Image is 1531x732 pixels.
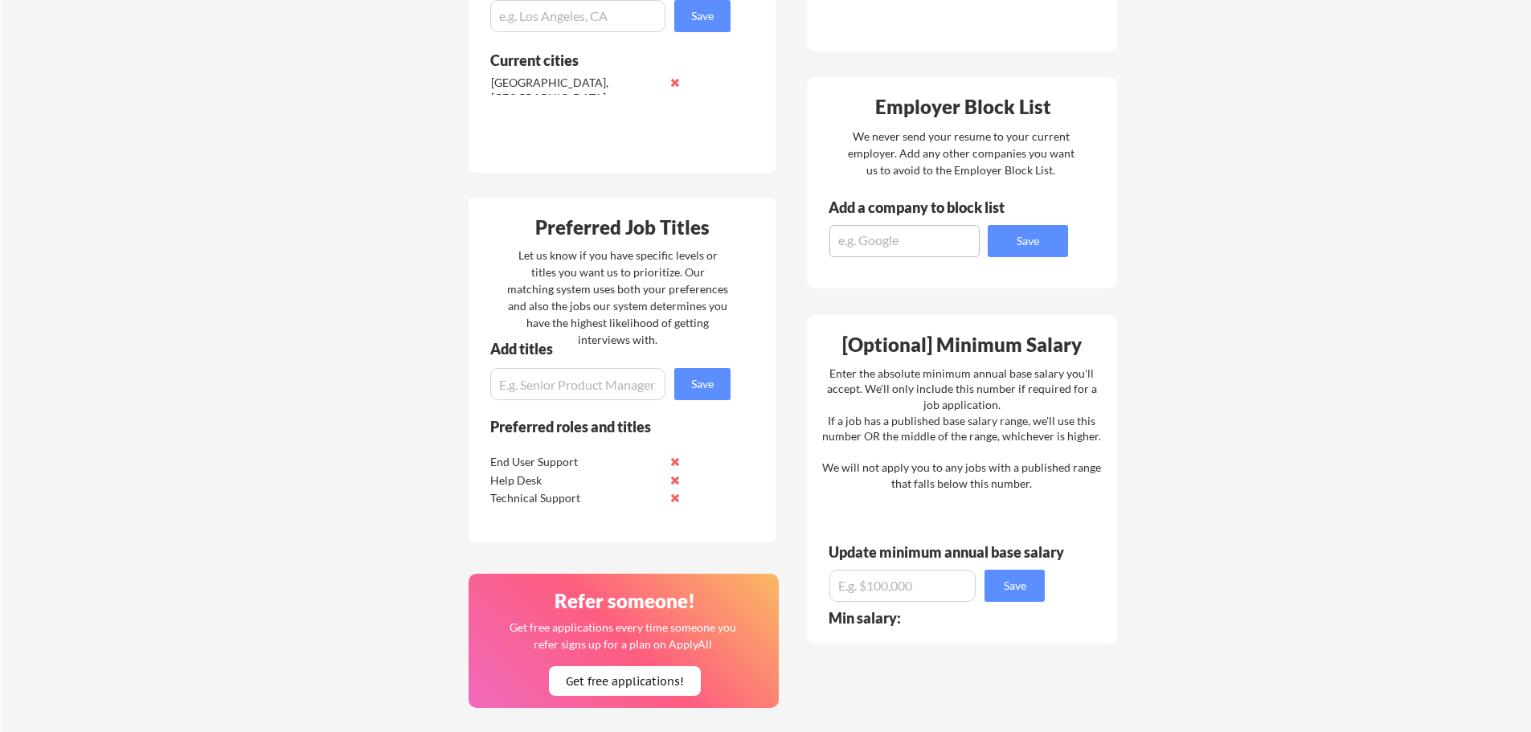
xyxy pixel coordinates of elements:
div: We never send your resume to your current employer. Add any other companies you want us to avoid ... [846,128,1075,178]
div: Preferred roles and titles [490,419,709,434]
input: E.g. $100,000 [829,570,976,602]
div: Add titles [490,341,717,356]
div: End User Support [490,454,660,470]
div: [GEOGRAPHIC_DATA], [GEOGRAPHIC_DATA] [491,75,661,106]
div: Add a company to block list [829,200,1030,215]
div: Enter the absolute minimum annual base salary you'll accept. We'll only include this number if re... [822,366,1101,492]
strong: Min salary: [829,609,901,627]
div: [Optional] Minimum Salary [813,335,1111,354]
div: Get free applications every time someone you refer signs up for a plan on ApplyAll [508,619,737,652]
button: Save [674,368,731,400]
div: Help Desk [490,472,660,489]
div: Let us know if you have specific levels or titles you want us to prioritize. Our matching system ... [507,247,728,348]
div: Preferred Job Titles [473,218,772,237]
div: Update minimum annual base salary [829,545,1070,559]
div: Technical Support [490,490,660,506]
div: Current cities [490,53,713,67]
button: Get free applications! [549,666,701,696]
input: E.g. Senior Product Manager [490,368,665,400]
div: Employer Block List [813,97,1112,117]
button: Save [985,570,1045,602]
div: Refer someone! [475,591,774,611]
button: Save [988,225,1068,257]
